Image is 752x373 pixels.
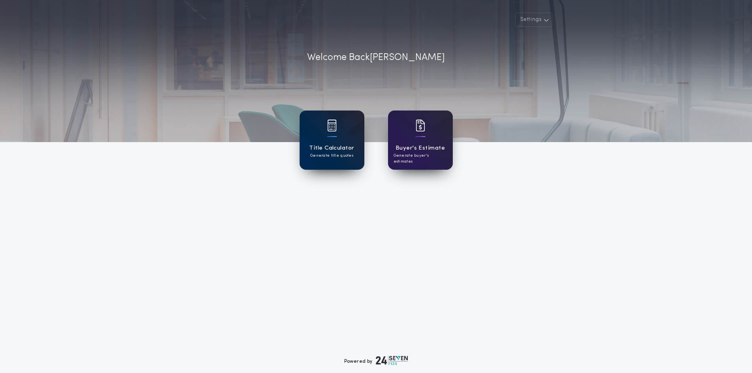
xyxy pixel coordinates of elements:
[300,111,364,170] a: card iconTitle CalculatorGenerate title quotes
[396,144,445,153] h1: Buyer's Estimate
[310,153,353,159] p: Generate title quotes
[376,356,408,365] img: logo
[309,144,354,153] h1: Title Calculator
[416,120,425,131] img: card icon
[515,13,552,27] button: Settings
[327,120,337,131] img: card icon
[307,51,445,65] p: Welcome Back [PERSON_NAME]
[388,111,453,170] a: card iconBuyer's EstimateGenerate buyer's estimates
[394,153,447,165] p: Generate buyer's estimates
[344,356,408,365] div: Powered by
